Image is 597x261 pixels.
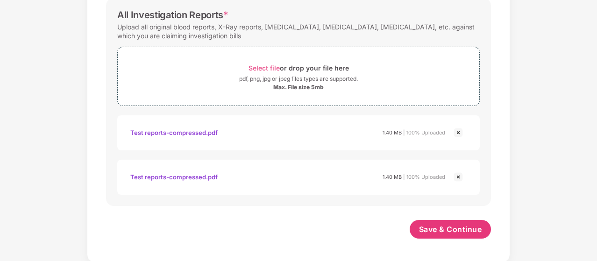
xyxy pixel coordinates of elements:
div: pdf, png, jpg or jpeg files types are supported. [239,74,358,84]
span: Select fileor drop your file herepdf, png, jpg or jpeg files types are supported.Max. File size 5mb [118,54,479,99]
span: | 100% Uploaded [403,129,445,136]
span: Select file [249,64,280,72]
span: 1.40 MB [383,174,402,180]
span: | 100% Uploaded [403,174,445,180]
div: Test reports-compressed.pdf [130,169,218,185]
span: Save & Continue [419,224,482,234]
div: All Investigation Reports [117,9,228,21]
img: svg+xml;base64,PHN2ZyBpZD0iQ3Jvc3MtMjR4MjQiIHhtbG5zPSJodHRwOi8vd3d3LnczLm9yZy8yMDAwL3N2ZyIgd2lkdG... [453,127,464,138]
div: Upload all original blood reports, X-Ray reports, [MEDICAL_DATA], [MEDICAL_DATA], [MEDICAL_DATA],... [117,21,480,42]
button: Save & Continue [410,220,491,239]
div: or drop your file here [249,62,349,74]
div: Test reports-compressed.pdf [130,125,218,141]
img: svg+xml;base64,PHN2ZyBpZD0iQ3Jvc3MtMjR4MjQiIHhtbG5zPSJodHRwOi8vd3d3LnczLm9yZy8yMDAwL3N2ZyIgd2lkdG... [453,171,464,183]
span: 1.40 MB [383,129,402,136]
div: Max. File size 5mb [273,84,324,91]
